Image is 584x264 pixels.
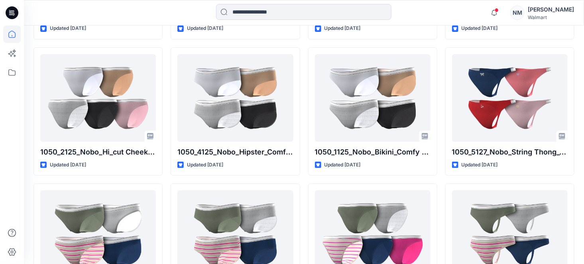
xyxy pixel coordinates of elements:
p: 1050_2125_Nobo_Hi_cut Cheeky_Comfy Rib_ADM_opt2 [40,147,156,158]
a: 1050_4125_Nobo_Hipster_Comfy Rib_ADM_opt2 [177,54,293,142]
p: Updated [DATE] [324,161,361,169]
p: Updated [DATE] [187,161,223,169]
div: [PERSON_NAME] [528,5,574,14]
p: Updated [DATE] [50,24,86,33]
p: Updated [DATE] [462,24,498,33]
p: Updated [DATE] [324,24,361,33]
a: 1050_5127_Nobo_String Thong_Comfy Rib_ADM_opt1 [452,54,568,142]
p: Updated [DATE] [462,161,498,169]
div: NM [510,6,525,20]
a: 1050_1125_Nobo_Bikini_Comfy Rib_ADM_opt2 [315,54,431,142]
div: Walmart [528,14,574,20]
p: Updated [DATE] [187,24,223,33]
p: 1050_5127_Nobo_String Thong_Comfy Rib_ADM_opt1 [452,147,568,158]
p: 1050_1125_Nobo_Bikini_Comfy Rib_ADM_opt2 [315,147,431,158]
a: 1050_2125_Nobo_Hi_cut Cheeky_Comfy Rib_ADM_opt2 [40,54,156,142]
p: 1050_4125_Nobo_Hipster_Comfy Rib_ADM_opt2 [177,147,293,158]
p: Updated [DATE] [50,161,86,169]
